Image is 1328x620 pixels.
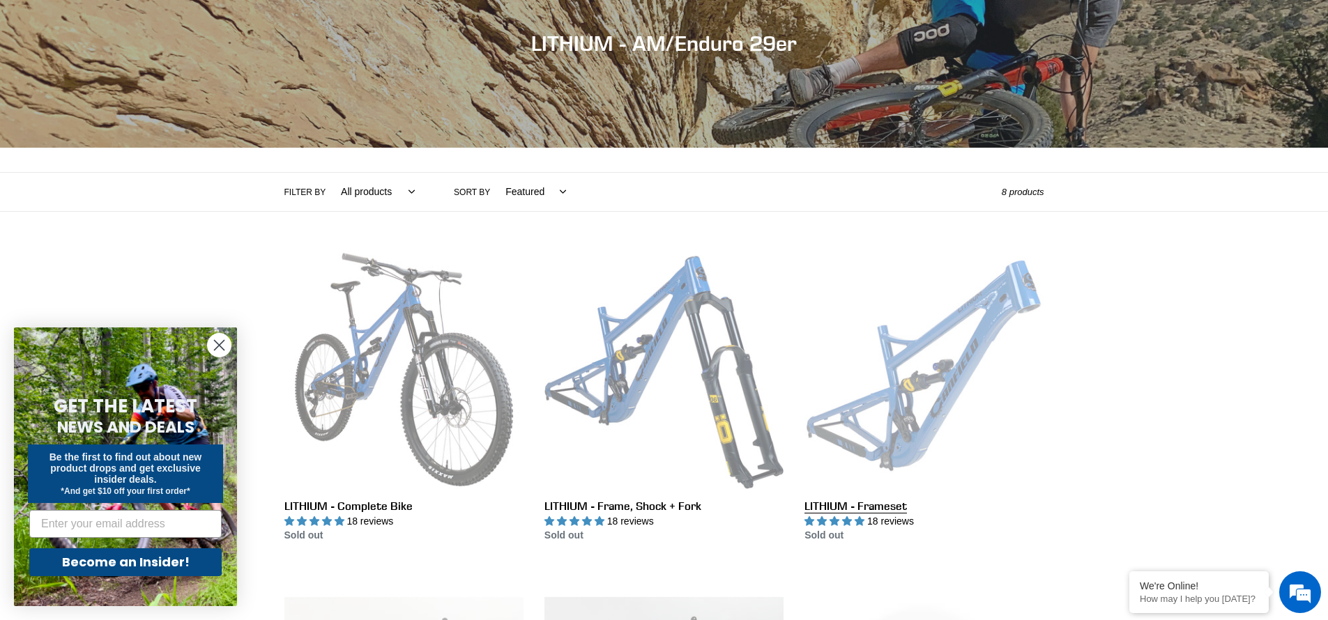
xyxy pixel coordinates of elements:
[93,78,255,96] div: Chat with us now
[81,176,192,316] span: We're online!
[45,70,79,104] img: d_696896380_company_1647369064580_696896380
[7,380,266,429] textarea: Type your message and hit 'Enter'
[1140,580,1258,591] div: We're Online!
[531,31,797,56] span: LITHIUM - AM/Enduro 29er
[61,486,190,496] span: *And get $10 off your first order*
[15,77,36,98] div: Navigation go back
[284,186,326,199] label: Filter by
[57,416,194,438] span: NEWS AND DEALS
[207,333,231,357] button: Close dialog
[454,186,490,199] label: Sort by
[1140,594,1258,604] p: How may I help you today?
[29,548,222,576] button: Become an Insider!
[1002,187,1044,197] span: 8 products
[229,7,262,40] div: Minimize live chat window
[49,451,202,485] span: Be the first to find out about new product drops and get exclusive insider deals.
[29,510,222,538] input: Enter your email address
[54,394,197,419] span: GET THE LATEST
